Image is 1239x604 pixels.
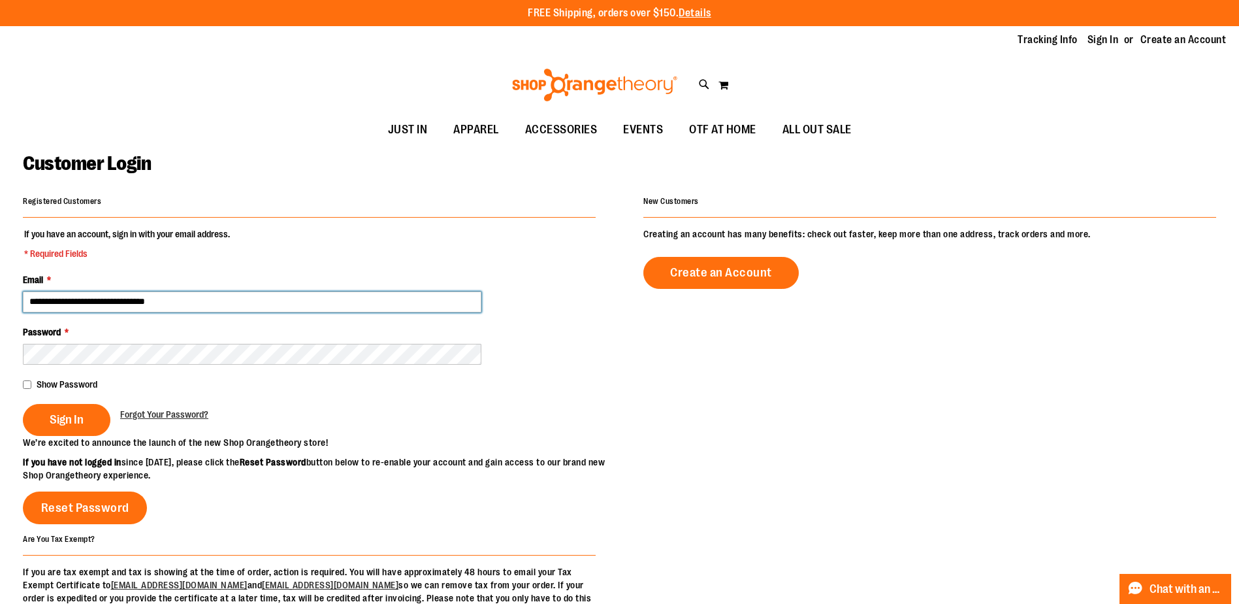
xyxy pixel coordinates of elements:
strong: Are You Tax Exempt? [23,534,95,543]
span: Customer Login [23,152,151,175]
span: ACCESSORIES [525,115,598,144]
a: Create an Account [1140,33,1227,47]
span: Create an Account [670,265,772,280]
a: Tracking Info [1018,33,1078,47]
span: Chat with an Expert [1150,583,1223,596]
span: Reset Password [41,501,129,515]
span: Show Password [37,379,97,390]
p: Creating an account has many benefits: check out faster, keep more than one address, track orders... [643,227,1216,241]
a: Sign In [1087,33,1119,47]
a: Details [679,7,711,19]
span: Email [23,275,43,285]
span: Forgot Your Password? [120,409,208,420]
a: [EMAIL_ADDRESS][DOMAIN_NAME] [262,580,398,590]
strong: If you have not logged in [23,457,121,467]
span: * Required Fields [24,247,230,260]
p: FREE Shipping, orders over $150. [528,6,711,21]
span: JUST IN [388,115,428,144]
span: EVENTS [623,115,663,144]
p: We’re excited to announce the launch of the new Shop Orangetheory store! [23,436,620,449]
strong: New Customers [643,197,699,206]
a: [EMAIL_ADDRESS][DOMAIN_NAME] [111,580,248,590]
a: Reset Password [23,492,147,524]
button: Chat with an Expert [1119,574,1232,604]
legend: If you have an account, sign in with your email address. [23,227,231,260]
span: ALL OUT SALE [782,115,852,144]
span: APPAREL [453,115,499,144]
a: Forgot Your Password? [120,408,208,421]
p: since [DATE], please click the button below to re-enable your account and gain access to our bran... [23,456,620,482]
button: Sign In [23,404,110,436]
img: Shop Orangetheory [510,69,679,101]
span: Password [23,327,61,337]
strong: Reset Password [240,457,306,467]
span: Sign In [50,412,84,427]
span: OTF AT HOME [689,115,756,144]
a: Create an Account [643,257,799,289]
strong: Registered Customers [23,197,101,206]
